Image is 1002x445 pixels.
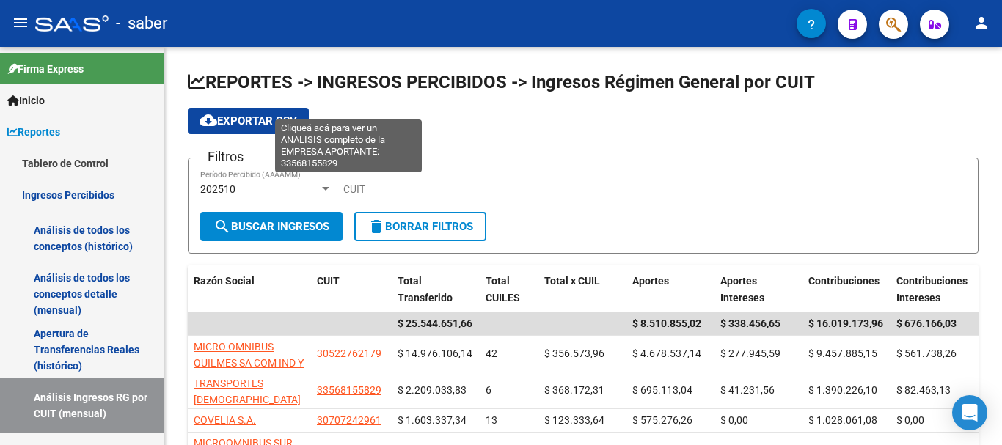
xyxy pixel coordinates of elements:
datatable-header-cell: Aportes [626,265,714,314]
datatable-header-cell: Aportes Intereses [714,265,802,314]
span: $ 8.510.855,02 [632,317,701,329]
span: REPORTES -> INGRESOS PERCIBIDOS -> Ingresos Régimen General por CUIT [188,72,815,92]
mat-icon: cloud_download [200,111,217,129]
span: Aportes [632,275,669,287]
span: Contribuciones Intereses [896,275,968,304]
datatable-header-cell: Total Transferido [392,265,480,314]
span: $ 25.544.651,66 [398,317,472,329]
span: Buscar Ingresos [213,220,329,233]
span: $ 695.113,04 [632,384,692,396]
span: CUIT [317,275,340,287]
datatable-header-cell: Total x CUIL [538,265,626,314]
span: 33568155829 [317,384,381,396]
datatable-header-cell: Total CUILES [480,265,538,314]
span: 13 [486,414,497,426]
span: $ 0,00 [720,414,748,426]
span: 6 [486,384,491,396]
button: Exportar CSV [188,108,309,134]
mat-icon: search [213,218,231,235]
div: Open Intercom Messenger [952,395,987,430]
span: $ 356.573,96 [544,347,604,359]
h3: Filtros [200,147,251,167]
mat-icon: person [973,14,990,32]
button: Borrar Filtros [354,212,486,241]
button: Buscar Ingresos [200,212,343,241]
span: Exportar CSV [200,114,297,128]
span: Reportes [7,124,60,140]
span: $ 561.738,26 [896,347,957,359]
span: $ 338.456,65 [720,317,780,329]
span: $ 14.976.106,14 [398,347,472,359]
span: $ 1.603.337,34 [398,414,467,426]
datatable-header-cell: Razón Social [188,265,311,314]
span: $ 4.678.537,14 [632,347,701,359]
span: Aportes Intereses [720,275,764,304]
span: Inicio [7,92,45,109]
span: $ 575.276,26 [632,414,692,426]
span: Contribuciones [808,275,880,287]
span: 30707242961 [317,414,381,426]
mat-icon: delete [367,218,385,235]
span: $ 82.463,13 [896,384,951,396]
span: $ 9.457.885,15 [808,347,877,359]
span: $ 1.390.226,10 [808,384,877,396]
span: $ 1.028.061,08 [808,414,877,426]
span: $ 123.333,64 [544,414,604,426]
span: Total CUILES [486,275,520,304]
datatable-header-cell: CUIT [311,265,392,314]
span: $ 2.209.033,83 [398,384,467,396]
span: $ 368.172,31 [544,384,604,396]
span: Razón Social [194,275,255,287]
span: 42 [486,347,497,359]
span: $ 16.019.173,96 [808,317,883,329]
span: $ 0,00 [896,414,924,426]
datatable-header-cell: Contribuciones [802,265,891,314]
span: $ 41.231,56 [720,384,775,396]
span: $ 277.945,59 [720,347,780,359]
span: $ 676.166,03 [896,317,957,329]
span: COVELIA S.A. [194,414,256,426]
span: 202510 [200,183,235,195]
span: MICRO OMNIBUS QUILMES SA COM IND Y FINANC [194,341,304,386]
span: Total x CUIL [544,275,600,287]
span: Firma Express [7,61,84,77]
span: Total Transferido [398,275,453,304]
span: Borrar Filtros [367,220,473,233]
datatable-header-cell: Contribuciones Intereses [891,265,979,314]
span: - saber [116,7,167,40]
span: 30522762179 [317,347,381,359]
span: TRANSPORTES [DEMOGRAPHIC_DATA][PERSON_NAME] S. A. [194,378,301,423]
mat-icon: menu [12,14,29,32]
